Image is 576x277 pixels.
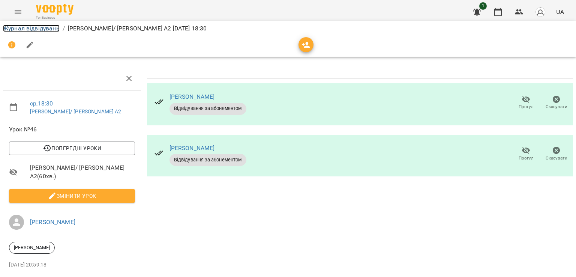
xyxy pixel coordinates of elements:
a: ср , 18:30 [30,100,53,107]
span: [PERSON_NAME]/ [PERSON_NAME] А2 ( 60 хв. ) [30,163,135,181]
p: [PERSON_NAME]/ [PERSON_NAME] А2 [DATE] 18:30 [68,24,207,33]
a: [PERSON_NAME]/ [PERSON_NAME] А2 [30,108,121,114]
span: Скасувати [546,104,567,110]
p: [DATE] 20:59:18 [9,261,135,269]
span: Прогул [519,155,534,161]
button: Попередні уроки [9,142,135,155]
span: Скасувати [546,155,567,161]
span: 1 [479,2,487,10]
a: Журнал відвідувань [3,25,60,32]
span: Відвідування за абонементом [169,105,246,112]
img: Voopty Logo [36,4,73,15]
button: Скасувати [541,143,571,164]
a: [PERSON_NAME] [30,218,75,226]
a: [PERSON_NAME] [169,93,215,100]
span: Прогул [519,104,534,110]
span: Попередні уроки [15,144,129,153]
div: [PERSON_NAME] [9,242,55,254]
nav: breadcrumb [3,24,573,33]
span: For Business [36,15,73,20]
img: avatar_s.png [535,7,546,17]
button: Прогул [511,92,541,113]
button: Скасувати [541,92,571,113]
span: Відвідування за абонементом [169,157,246,163]
button: UA [553,5,567,19]
a: [PERSON_NAME] [169,145,215,152]
span: Урок №46 [9,125,135,134]
button: Змінити урок [9,189,135,203]
button: Прогул [511,143,541,164]
span: Змінити урок [15,191,129,200]
span: UA [556,8,564,16]
li: / [63,24,65,33]
button: Menu [9,3,27,21]
span: [PERSON_NAME] [9,244,54,251]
